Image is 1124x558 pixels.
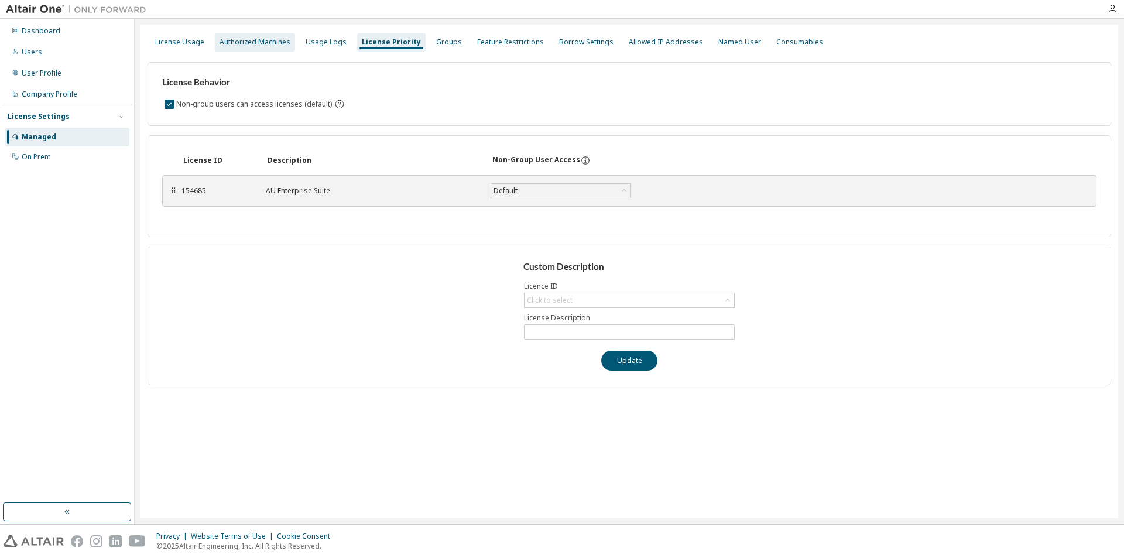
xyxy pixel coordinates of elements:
div: Cookie Consent [277,532,337,541]
svg: By default any user not assigned to any group can access any license. Turn this setting off to di... [334,99,345,109]
div: Consumables [776,37,823,47]
div: Users [22,47,42,57]
div: Click to select [527,296,573,305]
div: Borrow Settings [559,37,614,47]
img: facebook.svg [71,535,83,547]
img: instagram.svg [90,535,102,547]
div: Managed [22,132,56,142]
button: Update [601,351,657,371]
div: On Prem [22,152,51,162]
div: AU Enterprise Suite [266,186,477,196]
div: Click to select [525,293,734,307]
p: © 2025 Altair Engineering, Inc. All Rights Reserved. [156,541,337,551]
label: Licence ID [524,282,735,291]
label: Non-group users can access licenses (default) [176,97,334,111]
div: Authorized Machines [220,37,290,47]
div: License Usage [155,37,204,47]
div: Default [491,184,630,198]
h3: Custom Description [523,261,736,273]
div: Feature Restrictions [477,37,544,47]
div: User Profile [22,69,61,78]
img: altair_logo.svg [4,535,64,547]
div: Company Profile [22,90,77,99]
div: Groups [436,37,462,47]
div: Website Terms of Use [191,532,277,541]
div: Allowed IP Addresses [629,37,703,47]
h3: License Behavior [162,77,343,88]
div: Dashboard [22,26,60,36]
div: Named User [718,37,761,47]
label: License Description [524,313,735,323]
div: Privacy [156,532,191,541]
div: Non-Group User Access [492,155,580,166]
div: ⠿ [170,186,177,196]
div: 154685 [181,186,252,196]
div: Usage Logs [306,37,347,47]
div: License Settings [8,112,70,121]
div: Default [492,184,519,197]
img: youtube.svg [129,535,146,547]
img: Altair One [6,4,152,15]
div: License Priority [362,37,421,47]
div: Description [268,156,478,165]
div: License ID [183,156,253,165]
img: linkedin.svg [109,535,122,547]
